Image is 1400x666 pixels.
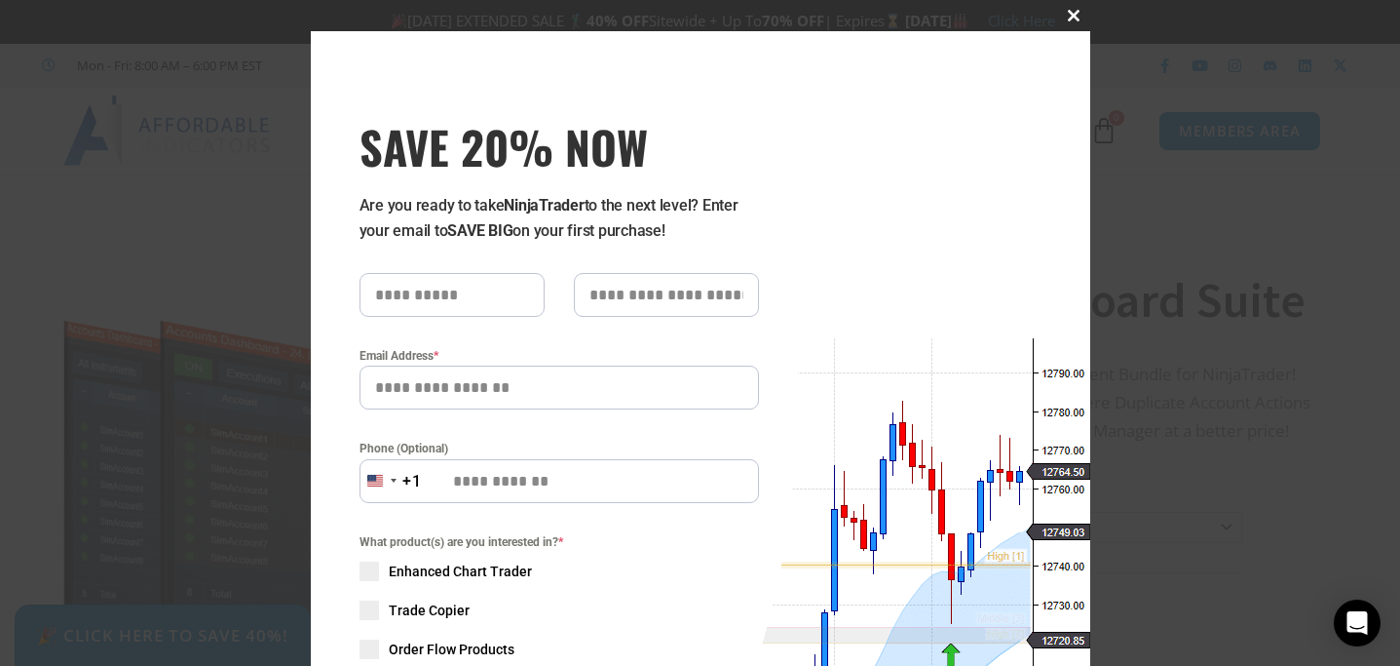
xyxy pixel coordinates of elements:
button: Selected country [359,459,422,503]
span: SAVE 20% NOW [359,119,759,174]
span: What product(s) are you interested in? [359,532,759,552]
label: Phone (Optional) [359,439,759,458]
strong: SAVE BIG [447,221,512,240]
span: Enhanced Chart Trader [389,562,532,581]
label: Enhanced Chart Trader [359,562,759,581]
span: Order Flow Products [389,640,514,659]
p: Are you ready to take to the next level? Enter your email to on your first purchase! [359,193,759,244]
div: Open Intercom Messenger [1334,600,1381,646]
div: +1 [402,469,422,494]
label: Email Address [359,346,759,366]
label: Trade Copier [359,601,759,620]
strong: NinjaTrader [504,196,584,215]
label: Order Flow Products [359,640,759,659]
span: Trade Copier [389,601,470,620]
